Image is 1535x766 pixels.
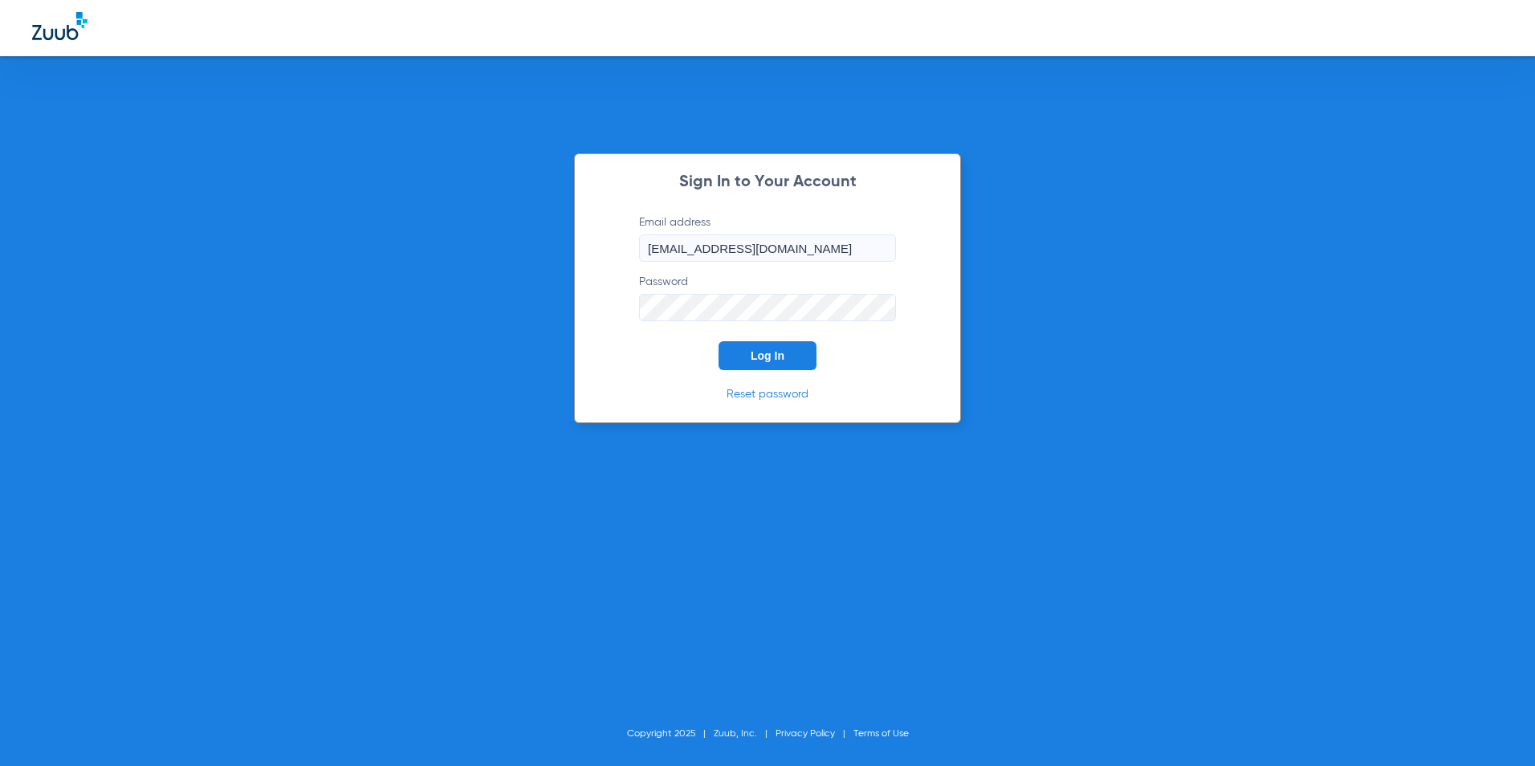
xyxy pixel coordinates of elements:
[1455,689,1535,766] iframe: Chat Widget
[627,726,714,742] li: Copyright 2025
[853,729,909,739] a: Terms of Use
[639,214,896,262] label: Email address
[719,341,816,370] button: Log In
[639,234,896,262] input: Email address
[639,294,896,321] input: Password
[727,389,808,400] a: Reset password
[751,349,784,362] span: Log In
[32,12,88,40] img: Zuub Logo
[639,274,896,321] label: Password
[615,174,920,190] h2: Sign In to Your Account
[714,726,776,742] li: Zuub, Inc.
[776,729,835,739] a: Privacy Policy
